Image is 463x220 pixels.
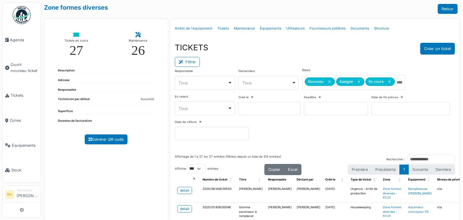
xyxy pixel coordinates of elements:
span: Stock [11,167,38,173]
a: Fournisseurs préférés [307,21,348,36]
a: Agenda [3,27,41,52]
a: Arrêts de l'équipement [172,21,215,36]
td: [PERSON_NAME] [294,184,323,203]
span: Niveau de priorité [437,178,463,181]
a: Remplisseuse [PERSON_NAME] [408,187,432,195]
a: Tickets en cours 27 [60,27,93,62]
div: detail [180,188,189,193]
span: Responsable [268,178,286,181]
dt: Données de facturation [58,119,92,123]
span: Titre: Activate to sort [258,175,262,184]
button: Remove item: 'ongoing' [386,80,393,84]
a: Maintenance [231,21,257,36]
span: Type de ticket [351,178,371,181]
div: Assigné [336,77,364,86]
span: Zone [383,178,390,181]
a: Utilisateurs [284,21,307,36]
dt: Description [58,68,75,73]
dd: Aucun(e) [141,97,154,102]
dt: Responsable [58,88,76,92]
a: Retour [438,4,458,14]
div: Tickets en cours [65,38,88,44]
span: Copier [268,167,280,172]
span: Titre [239,178,246,181]
input: Tous [396,78,402,87]
span: Zone: Activate to sort [398,175,402,184]
h3: TICKETS [175,43,208,52]
div: Nouveau [305,77,335,86]
span: Tickets [11,93,38,98]
select: Afficherentrées [187,164,205,173]
div: Technicien [17,188,38,193]
div: 26 [131,44,145,57]
a: Tickets [3,83,41,108]
a: Équipements [3,133,41,158]
span: Créé le: Activate to sort [341,175,345,184]
label: Créé le [238,95,249,100]
button: Créer un ticket [420,43,455,55]
td: [PERSON_NAME] [266,184,294,203]
div: Affichage de 1 à 27 sur 27 entrées (filtrées depuis un total de 315 entrées) [175,155,281,164]
span: Équipement: Activate to sort [427,175,431,184]
a: Ascenseur convoyeur FD [408,206,429,213]
label: Rechercher : [386,157,405,162]
button: 1 [399,165,409,174]
label: Responsable [175,69,193,74]
div: En cours [365,77,395,86]
li: [PERSON_NAME] [17,188,38,201]
a: Zones [3,108,41,133]
label: Date de clôture [175,120,197,124]
div: 27 [70,44,83,57]
span: Ouvrir nouveau ticket [11,62,38,73]
a: Équipements [257,21,284,36]
div: detail [180,206,189,212]
dt: Superficie [58,109,73,114]
dt: Technicien par défaut [58,97,90,104]
a: Tickets [215,21,231,36]
li: RH [5,190,14,199]
span: Numéro de ticket [203,178,228,181]
a: Zone formes diverses - FD.01 [383,206,401,218]
a: RH Technicien[PERSON_NAME] [5,188,38,203]
div: Tous [242,80,291,86]
a: Générer QR code [85,134,128,144]
label: Demandeur [238,69,255,74]
a: Zone formes diverses - FD.01 [383,187,401,199]
span: Créé le [325,178,335,181]
span: Agenda [10,37,38,43]
label: Deadline [304,95,316,100]
td: Urgence : Arrêt de production [348,184,380,203]
label: Date de fin prévue [371,95,398,100]
span: Équipements [12,143,38,148]
span: Déclaré par [297,178,313,181]
td: [DATE] [323,184,348,203]
button: Remove item: 'new' [326,80,333,84]
span: Excel [288,167,298,172]
label: Afficher entrées [175,164,218,173]
label: En retard [175,95,188,99]
a: detail [177,205,192,212]
img: Badge_color-CXgf-gQk.svg [13,6,31,24]
div: Tous [178,80,228,86]
a: Zone formes diverses [44,4,108,11]
a: Structure [372,21,392,36]
span: Zones [10,118,38,123]
div: Maintenance [129,38,147,44]
nav: pagination [348,165,455,174]
td: 2025/08/408/00550 [200,184,237,203]
a: detail [177,187,192,194]
button: Remove item: 'assigned' [355,80,362,84]
span: Type de ticket: Activate to sort [373,175,377,184]
dt: Adresse [58,78,70,83]
a: Documents [348,21,372,36]
label: Statut [302,68,310,73]
td: [PERSON_NAME] [237,184,266,203]
a: Maintenance 26 [124,27,153,62]
button: Copier [264,164,284,175]
a: Stock [3,158,41,183]
span: Numéro de ticket: Activate to sort [229,175,233,184]
a: Ouvrir nouveau ticket [3,52,41,83]
span: Équipement [408,178,426,181]
div: Tous [178,105,228,112]
button: Filtrer [175,57,200,67]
